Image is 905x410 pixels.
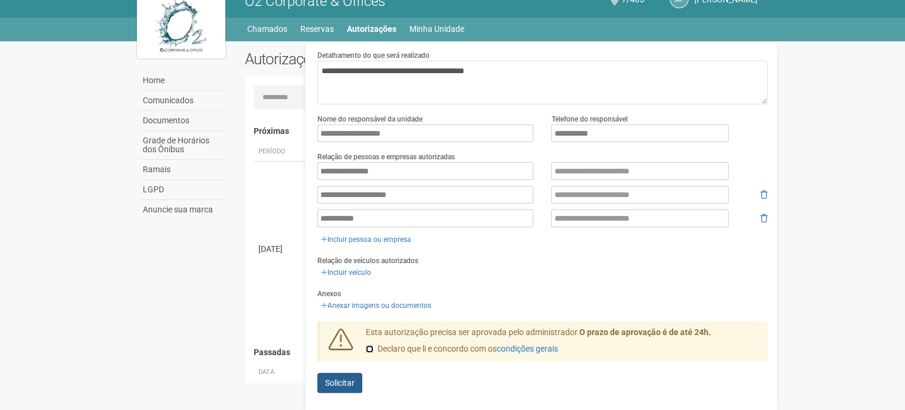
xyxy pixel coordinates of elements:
[254,142,307,162] th: Período
[357,327,768,361] div: Esta autorização precisa ser aprovada pelo administrador.
[579,327,711,337] strong: O prazo de aprovação é de até 24h.
[254,348,759,357] h4: Passadas
[760,191,768,199] i: Remover
[247,21,287,37] a: Chamados
[140,180,227,200] a: LGPD
[317,255,418,266] label: Relação de veículos autorizados
[409,21,464,37] a: Minha Unidade
[317,288,341,299] label: Anexos
[140,71,227,91] a: Home
[140,160,227,180] a: Ramais
[140,131,227,160] a: Grade de Horários dos Ônibus
[325,378,355,388] span: Solicitar
[254,127,759,136] h4: Próximas
[497,344,558,353] a: condições gerais
[551,114,627,124] label: Telefone do responsável
[317,233,415,246] a: Incluir pessoa ou empresa
[300,21,334,37] a: Reservas
[245,50,497,68] h2: Autorizações
[317,114,422,124] label: Nome do responsável da unidade
[140,111,227,131] a: Documentos
[317,299,435,312] a: Anexar imagens ou documentos
[317,266,375,279] a: Incluir veículo
[140,91,227,111] a: Comunicados
[317,152,455,162] label: Relação de pessoas e empresas autorizadas
[258,243,302,255] div: [DATE]
[140,200,227,219] a: Anuncie sua marca
[254,363,307,382] th: Data
[366,345,373,353] input: Declaro que li e concordo com oscondições gerais
[347,21,396,37] a: Autorizações
[760,214,768,222] i: Remover
[366,343,558,355] label: Declaro que li e concordo com os
[317,50,429,61] label: Detalhamento do que será realizado
[317,373,362,393] button: Solicitar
